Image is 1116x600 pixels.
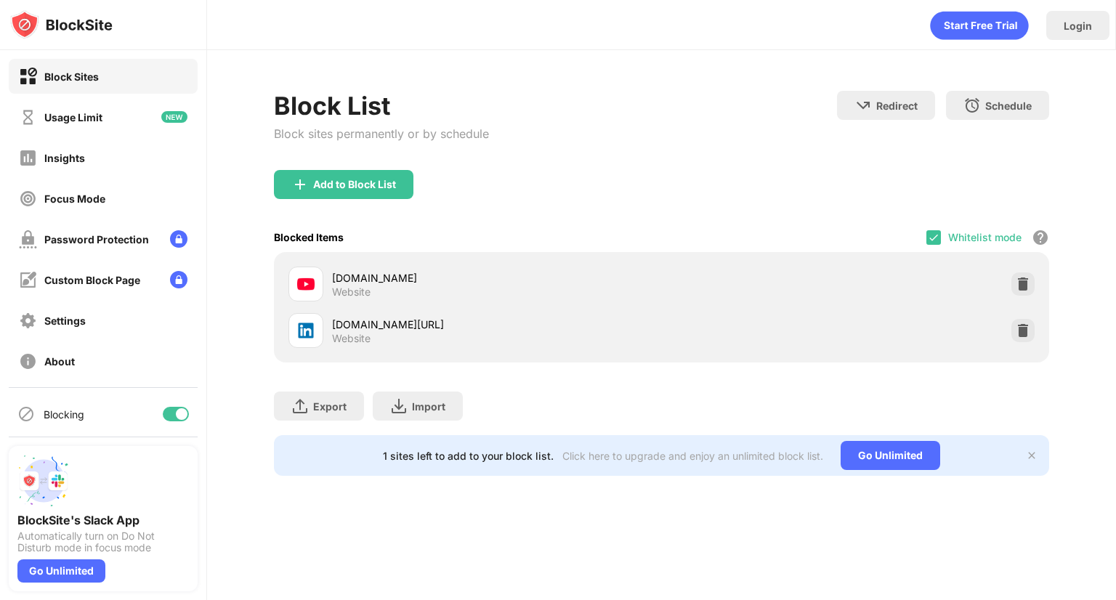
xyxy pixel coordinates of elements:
div: Go Unlimited [17,559,105,583]
img: block-on.svg [19,68,37,86]
div: Website [332,332,371,345]
div: Password Protection [44,233,149,246]
div: Focus Mode [44,192,105,205]
div: Login [1064,20,1092,32]
div: animation [930,11,1029,40]
div: [DOMAIN_NAME][URL] [332,317,661,332]
div: About [44,355,75,368]
img: push-slack.svg [17,455,70,507]
img: about-off.svg [19,352,37,370]
div: Blocked Items [274,231,344,243]
div: Block Sites [44,70,99,83]
img: lock-menu.svg [170,230,187,248]
img: settings-off.svg [19,312,37,330]
img: new-icon.svg [161,111,187,123]
div: Settings [44,315,86,327]
div: Usage Limit [44,111,102,123]
img: time-usage-off.svg [19,108,37,126]
div: Redirect [876,100,918,112]
div: Block List [274,91,489,121]
div: Blocking [44,408,84,421]
div: 1 sites left to add to your block list. [383,450,554,462]
div: Export [313,400,347,413]
div: [DOMAIN_NAME] [332,270,661,285]
div: Schedule [985,100,1032,112]
div: Go Unlimited [841,441,940,470]
img: x-button.svg [1026,450,1038,461]
img: customize-block-page-off.svg [19,271,37,289]
div: Whitelist mode [948,231,1022,243]
div: BlockSite's Slack App [17,513,189,527]
div: Custom Block Page [44,274,140,286]
div: Click here to upgrade and enjoy an unlimited block list. [562,450,823,462]
img: password-protection-off.svg [19,230,37,248]
img: blocking-icon.svg [17,405,35,423]
img: lock-menu.svg [170,271,187,288]
img: favicons [297,322,315,339]
img: check.svg [928,232,939,243]
div: Block sites permanently or by schedule [274,126,489,141]
div: Insights [44,152,85,164]
img: insights-off.svg [19,149,37,167]
div: Import [412,400,445,413]
div: Automatically turn on Do Not Disturb mode in focus mode [17,530,189,554]
img: logo-blocksite.svg [10,10,113,39]
div: Add to Block List [313,179,396,190]
img: focus-off.svg [19,190,37,208]
div: Website [332,285,371,299]
img: favicons [297,275,315,293]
